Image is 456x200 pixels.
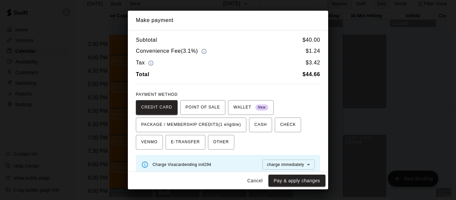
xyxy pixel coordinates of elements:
span: VENMO [141,137,158,148]
button: CASH [249,118,272,132]
span: charge immediately [267,162,304,167]
h6: Subtotal [136,36,157,44]
h6: $ 40.00 [302,36,320,44]
h6: Convenience Fee ( 3.1% ) [136,47,208,56]
span: Charge Visa card ending in 4294 [153,162,211,167]
button: Cancel [244,175,266,187]
button: VENMO [136,135,163,150]
button: CHECK [275,118,301,132]
span: CHECK [280,120,296,130]
span: PACKAGE / MEMBERSHIP CREDITS (1 eligible) [141,120,241,130]
button: OTHER [208,135,234,150]
span: PAYMENT METHOD [136,92,178,97]
span: POINT OF SALE [186,102,220,113]
button: CREDIT CARD [136,100,178,115]
button: Pay & apply changes [268,175,325,187]
button: E-TRANSFER [166,135,205,150]
button: WALLET New [228,100,274,115]
span: New [255,103,268,112]
span: CREDIT CARD [141,102,172,113]
h2: Make payment [128,11,328,30]
button: POINT OF SALE [180,100,225,115]
span: E-TRANSFER [171,137,200,148]
b: Total [136,71,149,77]
b: $ 44.66 [302,71,320,77]
h6: Tax [136,58,155,67]
span: CASH [254,120,267,130]
h6: $ 1.24 [306,47,320,56]
span: WALLET [233,102,268,113]
span: OTHER [213,137,229,148]
button: PACKAGE / MEMBERSHIP CREDITS(1 eligible) [136,118,246,132]
h6: $ 3.42 [306,58,320,67]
